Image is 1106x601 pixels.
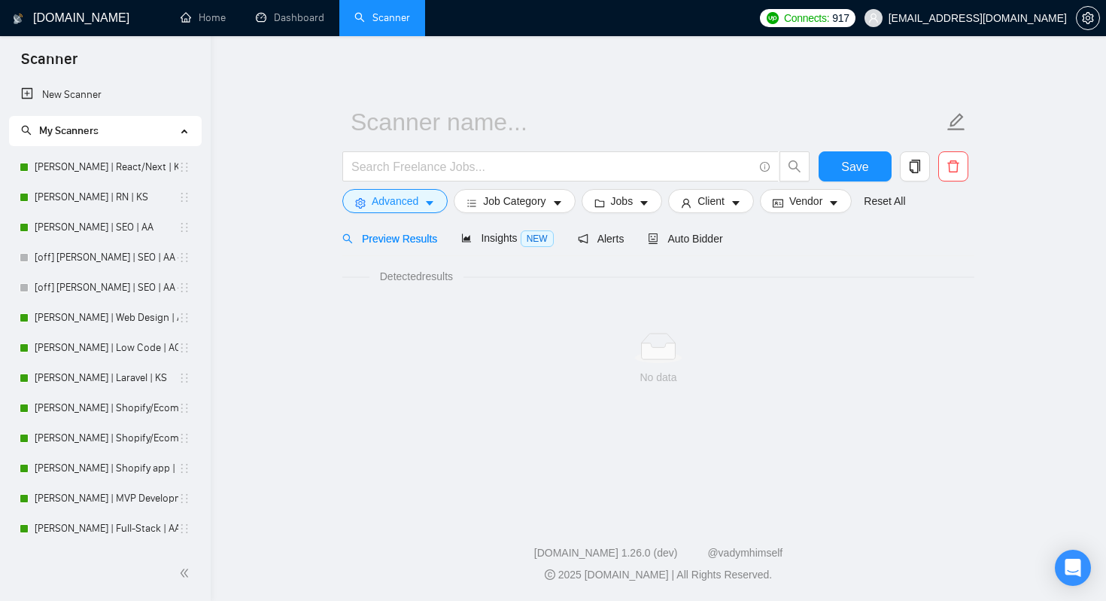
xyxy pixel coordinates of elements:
[9,484,201,514] li: Michael | MVP Development | AA
[461,233,472,243] span: area-chart
[731,197,741,209] span: caret-down
[35,182,178,212] a: [PERSON_NAME] | RN | KS
[355,197,366,209] span: setting
[780,160,809,173] span: search
[35,212,178,243] a: [PERSON_NAME] | SEO | AA
[178,342,190,354] span: holder
[1076,12,1100,24] a: setting
[21,125,32,136] span: search
[35,303,178,333] a: [PERSON_NAME] | Web Design | AO
[578,233,588,244] span: notification
[760,162,770,172] span: info-circle
[9,182,201,212] li: Valery | RN | KS
[35,393,178,423] a: [PERSON_NAME] | Shopify/Ecom | KS - lower requirements
[578,233,624,245] span: Alerts
[9,393,201,423] li: Andrew | Shopify/Ecom | KS - lower requirements
[454,189,575,213] button: barsJob Categorycaret-down
[178,221,190,233] span: holder
[773,197,783,209] span: idcard
[9,333,201,363] li: Anna | Low Code | AO
[938,151,968,182] button: delete
[35,514,178,544] a: [PERSON_NAME] | Full-Stack | AA
[372,193,418,209] span: Advanced
[900,151,930,182] button: copy
[9,514,201,544] li: Michael | Full-Stack | AA
[35,243,178,273] a: [off] [PERSON_NAME] | SEO | AA - Strict, High Budget
[35,484,178,514] a: [PERSON_NAME] | MVP Development | AA
[9,423,201,453] li: Andrew | Shopify/Ecom | KS
[9,273,201,303] li: [off] Nick | SEO | AA - Light, Low Budget
[351,157,753,176] input: Search Freelance Jobs...
[223,567,1094,583] div: 2025 [DOMAIN_NAME] | All Rights Reserved.
[1055,550,1091,586] div: Open Intercom Messenger
[9,544,201,574] li: Michael | Web App | AA
[828,197,839,209] span: caret-down
[178,252,190,264] span: holder
[534,547,678,559] a: [DOMAIN_NAME] 1.26.0 (dev)
[9,80,201,110] li: New Scanner
[946,112,966,132] span: edit
[39,124,99,137] span: My Scanners
[466,197,477,209] span: bars
[178,312,190,324] span: holder
[256,11,324,24] a: dashboardDashboard
[707,547,782,559] a: @vadymhimself
[351,103,943,141] input: Scanner name...
[178,493,190,505] span: holder
[779,151,810,182] button: search
[648,233,658,244] span: robot
[35,273,178,303] a: [off] [PERSON_NAME] | SEO | AA - Light, Low Budget
[697,193,725,209] span: Client
[9,363,201,393] li: Terry | Laravel | KS
[35,453,178,484] a: [PERSON_NAME] | Shopify app | KS
[35,423,178,453] a: [PERSON_NAME] | Shopify/Ecom | KS
[648,233,722,245] span: Auto Bidder
[178,402,190,414] span: holder
[178,191,190,203] span: holder
[35,152,178,182] a: [PERSON_NAME] | React/Next | KS
[552,197,563,209] span: caret-down
[582,189,663,213] button: folderJobscaret-down
[35,333,178,363] a: [PERSON_NAME] | Low Code | AO
[178,372,190,384] span: holder
[354,11,410,24] a: searchScanner
[9,453,201,484] li: Andrew | Shopify app | KS
[483,193,545,209] span: Job Category
[939,160,968,173] span: delete
[354,369,962,386] div: No data
[35,363,178,393] a: [PERSON_NAME] | Laravel | KS
[611,193,634,209] span: Jobs
[342,189,448,213] button: settingAdvancedcaret-down
[1077,12,1099,24] span: setting
[639,197,649,209] span: caret-down
[545,569,555,580] span: copyright
[342,233,353,244] span: search
[760,189,852,213] button: idcardVendorcaret-down
[901,160,929,173] span: copy
[594,197,605,209] span: folder
[178,432,190,444] span: holder
[767,12,779,24] img: upwork-logo.png
[819,151,892,182] button: Save
[342,233,437,245] span: Preview Results
[681,197,691,209] span: user
[178,462,190,474] span: holder
[181,11,226,24] a: homeHome
[9,303,201,333] li: Anna | Web Design | AO
[178,282,190,294] span: holder
[369,268,463,285] span: Detected results
[668,189,754,213] button: userClientcaret-down
[784,10,829,26] span: Connects:
[178,161,190,173] span: holder
[13,7,23,31] img: logo
[521,230,554,247] span: NEW
[9,212,201,243] li: Nick | SEO | AA
[789,193,822,209] span: Vendor
[9,152,201,182] li: Ann | React/Next | KS
[841,157,868,176] span: Save
[424,197,435,209] span: caret-down
[9,243,201,273] li: [off] Nick | SEO | AA - Strict, High Budget
[9,48,90,80] span: Scanner
[461,232,553,244] span: Insights
[21,124,99,137] span: My Scanners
